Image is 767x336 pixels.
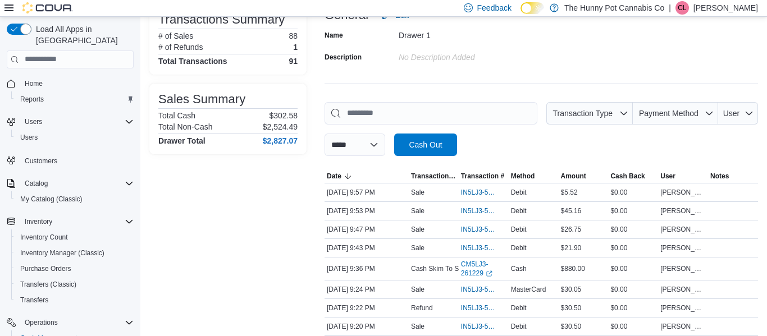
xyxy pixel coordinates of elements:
[2,114,138,130] button: Users
[16,293,53,307] a: Transfers
[660,285,706,294] span: [PERSON_NAME]
[561,285,582,294] span: $30.05
[559,169,609,183] button: Amount
[561,188,578,197] span: $5.52
[158,31,193,40] h6: # of Sales
[20,233,68,242] span: Inventory Count
[158,57,227,66] h4: Total Transactions
[511,188,527,197] span: Debit
[608,169,658,183] button: Cash Back
[561,225,582,234] span: $26.75
[16,192,134,206] span: My Catalog (Classic)
[16,246,134,260] span: Inventory Manager (Classic)
[16,192,87,206] a: My Catalog (Classic)
[461,206,495,215] span: IN5LJ3-5759688
[16,246,109,260] a: Inventory Manager (Classic)
[20,280,76,289] span: Transfers (Classic)
[409,169,459,183] button: Transaction Type
[2,214,138,229] button: Inventory
[461,223,506,236] button: IN5LJ3-5759653
[509,169,559,183] button: Method
[561,264,585,273] span: $880.00
[16,278,134,291] span: Transfers (Classic)
[325,31,343,40] label: Name
[158,122,213,131] h6: Total Non-Cash
[553,109,613,118] span: Transaction Type
[561,322,582,331] span: $30.50
[11,245,138,261] button: Inventory Manager (Classic)
[461,225,495,234] span: IN5LJ3-5759653
[411,206,424,215] p: Sale
[669,1,671,15] p: |
[658,169,708,183] button: User
[675,1,689,15] div: Carla Larose
[25,117,42,126] span: Users
[263,122,298,131] p: $2,524.49
[411,264,468,273] p: Cash Skim To Safe
[511,206,527,215] span: Debit
[293,43,298,52] p: 1
[561,303,582,312] span: $30.50
[25,157,57,165] span: Customers
[561,172,586,181] span: Amount
[25,318,58,327] span: Operations
[325,102,537,125] input: This is a search bar. As you type, the results lower in the page will automatically filter.
[31,24,134,46] span: Load All Apps in [GEOGRAPHIC_DATA]
[461,243,495,252] span: IN5LJ3-5759625
[608,283,658,296] div: $0.00
[20,248,104,257] span: Inventory Manager (Classic)
[16,278,81,291] a: Transfers (Classic)
[16,262,76,275] a: Purchase Orders
[11,292,138,308] button: Transfers
[20,264,71,273] span: Purchase Orders
[477,2,512,13] span: Feedback
[511,243,527,252] span: Debit
[411,225,424,234] p: Sale
[710,172,729,181] span: Notes
[158,13,285,26] h3: Transactions Summary
[461,260,506,278] a: CM5LJ3-261229External link
[461,283,506,296] button: IN5LJ3-5759456
[461,303,495,312] span: IN5LJ3-5759428
[325,204,409,218] div: [DATE] 9:53 PM
[25,179,48,188] span: Catalog
[20,316,134,329] span: Operations
[2,152,138,168] button: Customers
[461,322,495,331] span: IN5LJ3-5759417
[723,109,740,118] span: User
[2,176,138,191] button: Catalog
[608,320,658,333] div: $0.00
[20,316,62,329] button: Operations
[411,285,424,294] p: Sale
[289,57,298,66] h4: 91
[409,139,442,150] span: Cash Out
[2,315,138,330] button: Operations
[20,215,134,228] span: Inventory
[660,243,706,252] span: [PERSON_NAME]
[20,95,44,104] span: Reports
[511,303,527,312] span: Debit
[20,115,134,128] span: Users
[20,133,38,142] span: Users
[11,229,138,245] button: Inventory Count
[20,115,47,128] button: Users
[461,172,504,181] span: Transaction #
[399,26,549,40] div: Drawer 1
[511,225,527,234] span: Debit
[16,262,134,275] span: Purchase Orders
[325,169,409,183] button: Date
[158,136,206,145] h4: Drawer Total
[511,264,527,273] span: Cash
[327,172,341,181] span: Date
[11,191,138,207] button: My Catalog (Classic)
[22,2,73,13] img: Cova
[20,153,134,167] span: Customers
[20,76,134,90] span: Home
[20,77,47,90] a: Home
[325,301,409,315] div: [DATE] 9:22 PM
[20,177,134,190] span: Catalog
[564,1,664,15] p: The Hunny Pot Cannabis Co
[608,262,658,275] div: $0.00
[16,93,134,106] span: Reports
[633,102,718,125] button: Payment Method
